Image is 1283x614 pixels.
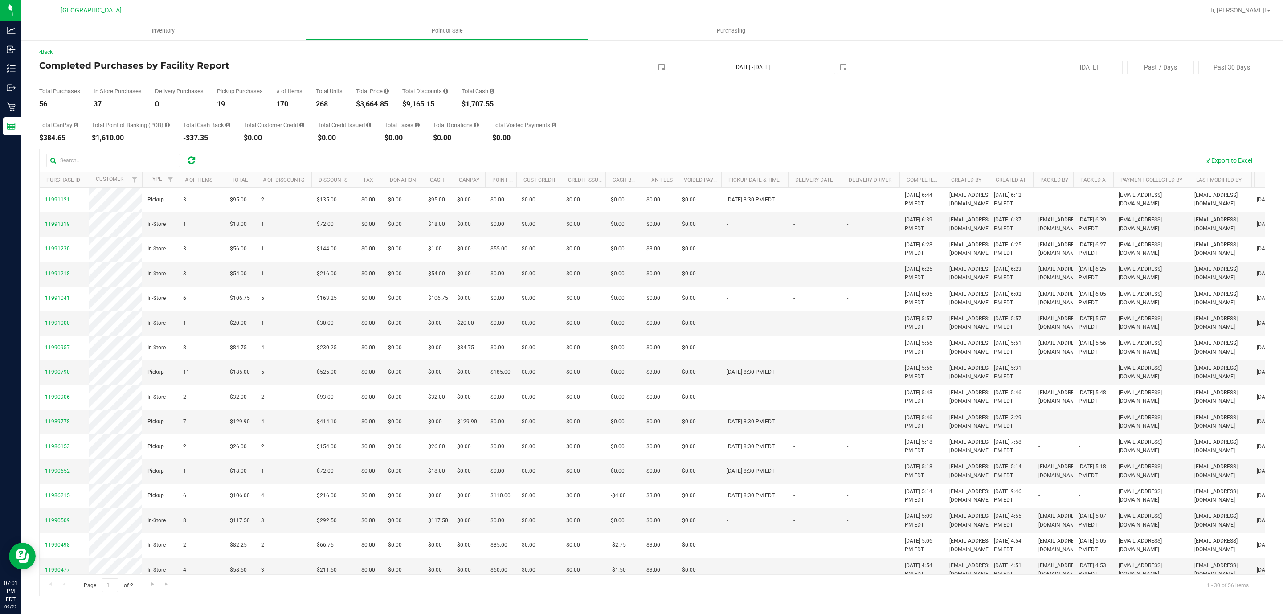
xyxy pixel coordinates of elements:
span: $0.00 [611,220,625,229]
i: Sum of all account credit issued for all refunds from returned purchases in the date range. [366,122,371,128]
span: $1.00 [428,245,442,253]
span: $0.00 [611,344,625,352]
span: $0.00 [682,245,696,253]
button: Past 7 Days [1127,61,1194,74]
span: $0.00 [361,270,375,278]
span: $0.00 [682,220,696,229]
a: Point of Banking (POB) [492,177,556,183]
a: Filter [127,172,142,187]
div: Total CanPay [39,122,78,128]
div: Total Units [316,88,343,94]
span: - [727,220,728,229]
a: Packed At [1080,177,1108,183]
div: Pickup Purchases [217,88,263,94]
span: $0.00 [646,220,660,229]
span: $0.00 [361,196,375,204]
span: [EMAIL_ADDRESS][DOMAIN_NAME] [1038,216,1082,233]
a: Created By [951,177,981,183]
i: Sum of the successful, non-voided cash payment transactions for all purchases in the date range. ... [490,88,494,94]
span: [DATE] 6:05 PM EDT [1079,290,1108,307]
span: $0.00 [522,220,535,229]
span: 11991218 [45,270,70,277]
span: [EMAIL_ADDRESS][DOMAIN_NAME] [949,241,993,258]
span: 11990477 [45,567,70,573]
span: $0.00 [361,245,375,253]
a: Purchasing [589,21,873,40]
span: $0.00 [457,245,471,253]
a: Filter [163,172,178,187]
input: Search... [46,154,180,167]
button: Past 30 Days [1198,61,1265,74]
span: 11991121 [45,196,70,203]
span: $0.00 [646,270,660,278]
div: 56 [39,101,80,108]
div: 37 [94,101,142,108]
span: 6 [183,294,186,303]
span: 11986153 [45,443,70,450]
span: $84.75 [457,344,474,352]
span: - [727,245,728,253]
span: [DATE] 6:02 PM EDT [994,290,1028,307]
span: - [727,270,728,278]
span: [EMAIL_ADDRESS][DOMAIN_NAME] [1194,339,1246,356]
a: # of Discounts [263,177,304,183]
span: $0.00 [361,294,375,303]
span: $0.00 [490,294,504,303]
span: $18.00 [428,220,445,229]
span: $0.00 [566,294,580,303]
h4: Completed Purchases by Facility Report [39,61,448,70]
span: $20.00 [230,319,247,327]
span: $95.00 [428,196,445,204]
a: Pickup Date & Time [728,177,780,183]
a: Point of Sale [305,21,589,40]
span: $95.00 [230,196,247,204]
span: 8 [183,344,186,352]
span: [EMAIL_ADDRESS][DOMAIN_NAME] [949,265,993,282]
a: Discounts [319,177,347,183]
span: [EMAIL_ADDRESS][DOMAIN_NAME] [1119,241,1184,258]
div: 0 [155,101,204,108]
span: In-Store [147,245,166,253]
span: 1 [183,319,186,327]
div: 268 [316,101,343,108]
span: Pickup [147,196,164,204]
a: Txn Fees [648,177,673,183]
span: select [655,61,668,74]
a: Payment Collected By [1120,177,1182,183]
button: [DATE] [1056,61,1123,74]
a: Type [149,176,162,182]
span: $0.00 [682,196,696,204]
div: Total Donations [433,122,479,128]
span: $84.75 [230,344,247,352]
inline-svg: Outbound [7,83,16,92]
span: 11990509 [45,517,70,524]
span: Purchasing [705,27,757,35]
div: $0.00 [244,135,304,142]
span: [EMAIL_ADDRESS][DOMAIN_NAME] [1038,265,1082,282]
a: Donation [390,177,416,183]
span: $0.00 [522,344,535,352]
span: $0.00 [388,294,402,303]
span: 3 [183,245,186,253]
span: [DATE] 5:51 PM EDT [994,339,1028,356]
span: 3 [183,270,186,278]
a: Purchase ID [46,177,80,183]
span: [EMAIL_ADDRESS][DOMAIN_NAME] [949,315,993,332]
span: 1 [261,220,264,229]
span: - [793,294,795,303]
span: $0.00 [361,344,375,352]
div: $0.00 [433,135,479,142]
span: - [727,294,728,303]
span: $0.00 [611,270,625,278]
i: Sum of the total taxes for all purchases in the date range. [415,122,420,128]
span: [EMAIL_ADDRESS][DOMAIN_NAME] [1038,241,1082,258]
span: $0.00 [611,294,625,303]
span: In-Store [147,319,166,327]
i: Sum of all round-up-to-next-dollar total price adjustments for all purchases in the date range. [474,122,479,128]
span: [EMAIL_ADDRESS][DOMAIN_NAME] [1194,241,1246,258]
span: - [793,245,795,253]
span: $56.00 [230,245,247,253]
div: $9,165.15 [402,101,448,108]
i: Sum of the cash-back amounts from rounded-up electronic payments for all purchases in the date ra... [225,122,230,128]
span: In-Store [147,344,166,352]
